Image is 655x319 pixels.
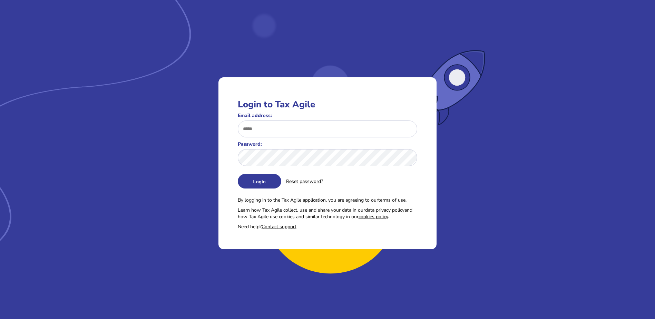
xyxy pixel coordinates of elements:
div: Need help? [238,223,418,230]
div: Learn how Tax Agile collect, use and share your data in our and how Tax Agile use cookies and sim... [238,207,418,220]
label: Email address: [238,112,418,119]
a: Contact support [262,223,296,230]
a: cookies policy [359,213,388,220]
div: By logging in to the Tax Agile application, you are agreeing to our . [238,197,418,203]
a: data privacy policy [365,207,404,213]
a: terms of use [378,197,405,203]
h1: Login to Tax Agile [238,98,418,110]
span: Click to send a reset password email [286,178,323,185]
label: Password: [238,141,418,147]
button: Login [238,174,281,188]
